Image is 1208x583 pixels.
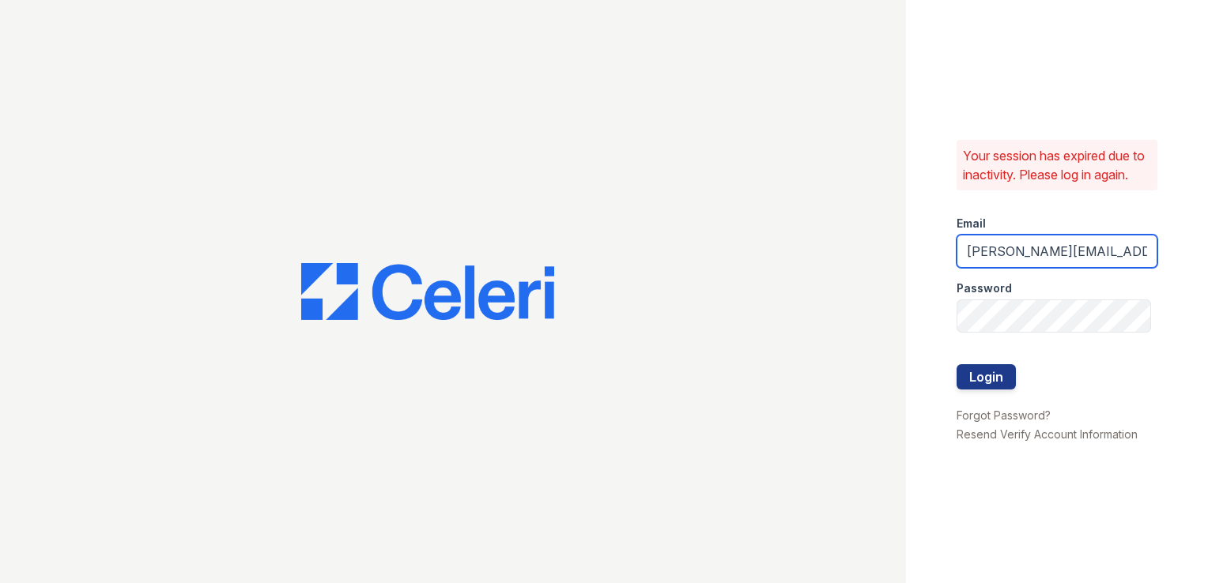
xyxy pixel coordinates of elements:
[957,216,986,231] label: Email
[957,408,1051,422] a: Forgot Password?
[301,263,554,320] img: CE_Logo_Blue-a8612792a0a2168367f1c8372b55b34899dd931a85d93a1a3d3e32e68fde9ad4.png
[957,364,1016,389] button: Login
[957,280,1012,296] label: Password
[957,427,1138,441] a: Resend Verify Account Information
[963,146,1151,184] p: Your session has expired due to inactivity. Please log in again.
